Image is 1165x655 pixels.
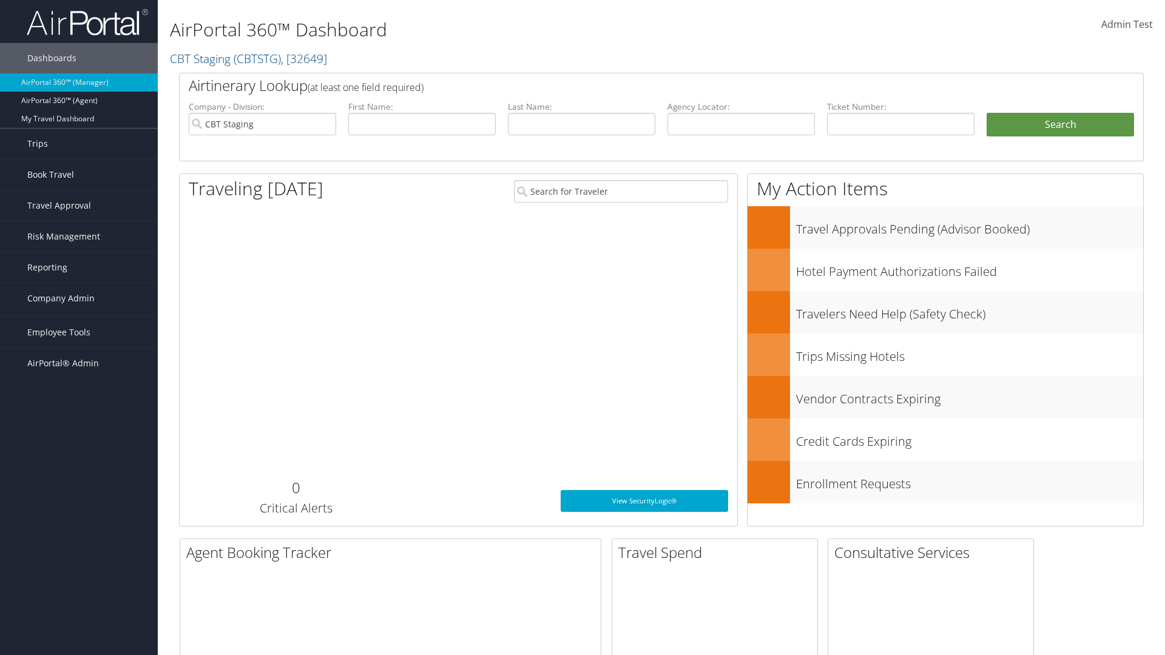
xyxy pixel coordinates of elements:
h2: Airtinerary Lookup [189,75,1054,96]
a: Travel Approvals Pending (Advisor Booked) [748,206,1143,249]
h3: Travel Approvals Pending (Advisor Booked) [796,215,1143,238]
h3: Credit Cards Expiring [796,427,1143,450]
span: Trips [27,129,48,159]
a: Hotel Payment Authorizations Failed [748,249,1143,291]
span: Employee Tools [27,317,90,348]
a: Vendor Contracts Expiring [748,376,1143,418]
span: Admin Test [1101,18,1153,31]
span: Risk Management [27,221,100,252]
h3: Hotel Payment Authorizations Failed [796,257,1143,280]
h1: Traveling [DATE] [189,176,323,201]
span: , [ 32649 ] [281,50,327,67]
label: Agency Locator: [667,101,815,113]
h2: 0 [189,477,403,498]
input: Search for Traveler [514,180,728,203]
span: Book Travel [27,160,74,190]
span: ( CBTSTG ) [234,50,281,67]
span: Company Admin [27,283,95,314]
h2: Travel Spend [618,542,817,563]
h3: Trips Missing Hotels [796,342,1143,365]
span: Travel Approval [27,190,91,221]
h2: Consultative Services [834,542,1033,563]
img: airportal-logo.png [27,8,148,36]
label: Last Name: [508,101,655,113]
a: View SecurityLogic® [561,490,728,512]
h3: Vendor Contracts Expiring [796,385,1143,408]
h3: Critical Alerts [189,500,403,517]
a: CBT Staging [170,50,327,67]
h1: My Action Items [748,176,1143,201]
h1: AirPortal 360™ Dashboard [170,17,825,42]
a: Admin Test [1101,6,1153,44]
span: Reporting [27,252,67,283]
a: Enrollment Requests [748,461,1143,503]
span: AirPortal® Admin [27,348,99,378]
a: Credit Cards Expiring [748,418,1143,461]
label: Ticket Number: [827,101,974,113]
a: Trips Missing Hotels [748,334,1143,376]
span: (at least one field required) [308,81,424,94]
span: Dashboards [27,43,76,73]
h2: Agent Booking Tracker [186,542,601,563]
label: Company - Division: [189,101,336,113]
a: Travelers Need Help (Safety Check) [748,291,1143,334]
h3: Enrollment Requests [796,469,1143,492]
label: First Name: [348,101,496,113]
h3: Travelers Need Help (Safety Check) [796,300,1143,323]
button: Search [987,113,1134,137]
